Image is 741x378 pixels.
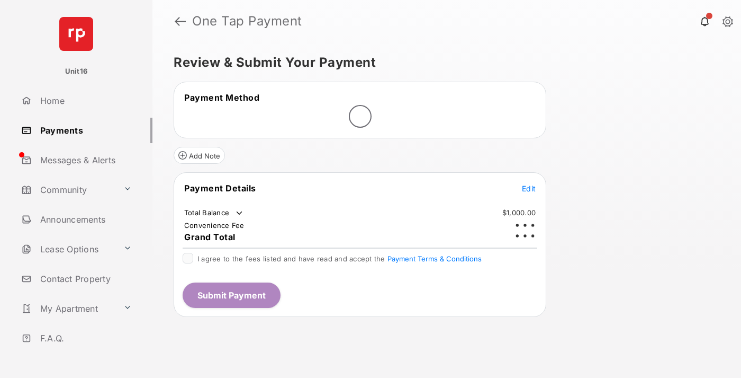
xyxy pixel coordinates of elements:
[17,207,152,232] a: Announcements
[502,208,536,217] td: $1,000.00
[17,296,119,321] a: My Apartment
[184,232,236,242] span: Grand Total
[192,15,302,28] strong: One Tap Payment
[174,56,711,69] h5: Review & Submit Your Payment
[184,92,259,103] span: Payment Method
[522,184,536,193] span: Edit
[17,236,119,262] a: Lease Options
[17,326,152,351] a: F.A.Q.
[522,183,536,194] button: Edit
[197,254,482,263] span: I agree to the fees listed and have read and accept the
[17,88,152,113] a: Home
[59,17,93,51] img: svg+xml;base64,PHN2ZyB4bWxucz0iaHR0cDovL3d3dy53My5vcmcvMjAwMC9zdmciIHdpZHRoPSI2NCIgaGVpZ2h0PSI2NC...
[17,147,152,173] a: Messages & Alerts
[184,208,245,218] td: Total Balance
[17,177,119,203] a: Community
[184,183,256,194] span: Payment Details
[387,254,482,263] button: I agree to the fees listed and have read and accept the
[17,118,152,143] a: Payments
[65,66,88,77] p: Unit16
[174,147,225,164] button: Add Note
[183,283,281,308] button: Submit Payment
[184,221,245,230] td: Convenience Fee
[17,266,152,292] a: Contact Property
